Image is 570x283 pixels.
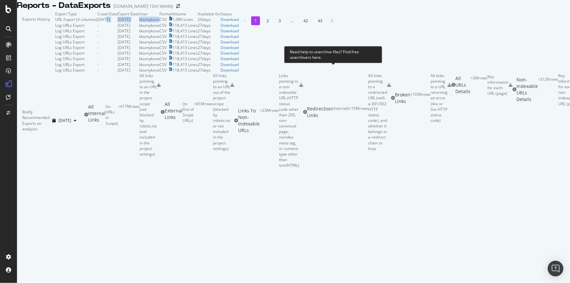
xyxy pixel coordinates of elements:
[238,108,260,134] div: Links To Non-Indexable URLs
[118,17,139,22] td: [DATE]
[172,17,198,22] td: 1,089 Lines
[284,46,382,63] div: Need help to unarchive files? Find free unarchivers here.
[172,50,198,56] td: 118,415 Lines
[172,62,198,67] td: 118,415 Lines
[55,67,85,73] div: Log URLs Export
[220,45,239,50] a: Download
[172,28,198,34] td: 118,415 Lines
[198,50,220,56] td: 27 days
[165,101,183,124] div: All External Links
[198,28,220,34] td: 27 days
[159,28,167,34] div: CSV
[118,56,139,61] td: [DATE]
[279,73,299,168] div: Links pointing to a non-indexable URL (HTTP status code other than 200, non-canonical page, noind...
[220,23,239,28] a: Download
[139,34,159,39] td: kkumykova
[58,118,71,123] span: 2025 Oct. 3rd
[470,75,487,95] div: = 3M rows
[183,101,194,124] div: ( to Out of Scope URLs )
[159,17,167,22] div: CSV
[220,28,239,34] div: Download
[251,16,260,25] li: 1
[263,16,272,25] li: 2
[55,62,85,67] div: Log URLs Export
[139,28,159,34] td: kkumykova
[22,109,50,132] div: Botify Recommended Exports on analysis:
[139,50,159,56] td: kkumykova
[230,83,234,87] div: csv-export
[159,11,172,17] td: Format
[220,39,239,45] div: Download
[118,50,139,56] td: [DATE]
[55,17,97,22] div: URL Export (4 columns)
[198,62,220,67] td: 27 days
[97,34,118,39] td: -
[88,104,106,126] div: All Internal Links
[159,45,167,50] div: CSV
[55,11,97,17] td: Export Type
[220,17,239,22] a: Download
[50,115,79,126] button: [DATE]
[198,45,220,50] td: 27 days
[106,104,118,126] div: ( to URLs in Scope )
[97,23,118,28] td: -
[172,39,198,45] td: 118,415 Lines
[220,34,239,39] div: Download
[220,56,239,61] a: Download
[213,73,230,151] div: All links pointing to an URL out of the project scope (blocked by robots.txt or not included in t...
[198,11,220,17] td: Available for
[139,23,159,28] td: kkumykova
[368,73,387,151] div: All links pointing to a redirected URL (with a 301/302 HTTP status code), and whether it belongs ...
[159,67,167,73] div: CSV
[159,50,167,56] div: CSV
[220,62,239,67] div: Download
[118,45,139,50] td: [DATE]
[198,67,220,73] td: 27 days
[172,56,198,61] td: 118,415 Lines
[97,50,118,56] td: -
[97,45,118,50] td: -
[220,11,239,17] td: Status
[198,34,220,39] td: 27 days
[198,56,220,61] td: 27 days
[159,23,167,28] div: CSV
[55,23,85,28] div: Log URLs Export
[118,11,139,17] td: Export Date
[97,62,118,67] td: -
[118,104,139,126] div: = 417M rows
[172,34,198,39] td: 118,415 Lines
[118,62,139,67] td: [DATE]
[139,11,159,17] td: User
[431,73,448,123] div: All links pointing to a URL returning an error (4xx or 5xx HTTP status code)
[97,28,118,34] td: -
[172,67,198,73] td: 118,415 Lines
[172,45,198,50] td: 118,415 Lines
[139,73,157,157] div: All links pointing to an URL in the project scope (not blocked by robots.txt and included in the ...
[55,56,85,61] div: Log URLs Export
[55,28,85,34] div: Log URLs Export
[159,39,167,45] div: CSV
[159,62,167,67] div: CSV
[220,50,239,56] a: Download
[395,92,410,105] div: Broken Links
[97,39,118,45] td: -
[118,28,139,34] td: [DATE]
[55,39,85,45] div: Log URLs Export
[139,39,159,45] td: kkumykova
[332,106,349,119] div: ( Internal )
[55,50,85,56] div: Log URLs Export
[307,106,332,119] div: Redirection Links
[220,67,239,73] div: Download
[118,39,139,45] td: [DATE]
[516,76,538,103] div: Non-Indexable URLs Details
[139,56,159,61] td: kkumykova
[55,34,85,39] div: Log URLs Export
[97,56,118,61] td: -
[139,67,159,73] td: kkumykova
[198,23,220,28] td: 27 days
[300,16,311,25] li: 42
